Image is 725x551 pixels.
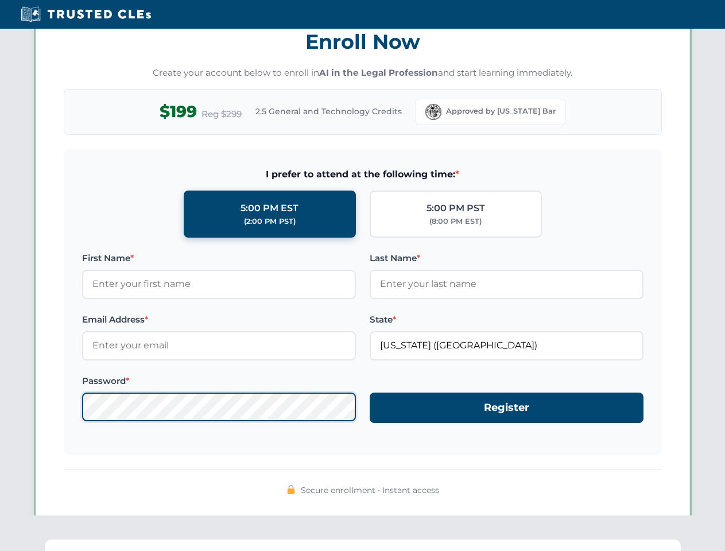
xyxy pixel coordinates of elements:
[301,484,439,496] span: Secure enrollment • Instant access
[425,104,441,120] img: Florida Bar
[82,313,356,327] label: Email Address
[429,216,482,227] div: (8:00 PM EST)
[370,313,643,327] label: State
[82,270,356,298] input: Enter your first name
[82,331,356,360] input: Enter your email
[241,201,298,216] div: 5:00 PM EST
[160,99,197,125] span: $199
[446,106,556,117] span: Approved by [US_STATE] Bar
[201,107,242,121] span: Reg $299
[64,24,662,60] h3: Enroll Now
[286,485,296,494] img: 🔒
[82,167,643,182] span: I prefer to attend at the following time:
[370,393,643,423] button: Register
[17,6,154,23] img: Trusted CLEs
[82,251,356,265] label: First Name
[427,201,485,216] div: 5:00 PM PST
[370,331,643,360] input: Florida (FL)
[319,67,438,78] strong: AI in the Legal Profession
[255,105,402,118] span: 2.5 General and Technology Credits
[244,216,296,227] div: (2:00 PM PST)
[370,270,643,298] input: Enter your last name
[82,374,356,388] label: Password
[64,67,662,80] p: Create your account below to enroll in and start learning immediately.
[370,251,643,265] label: Last Name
